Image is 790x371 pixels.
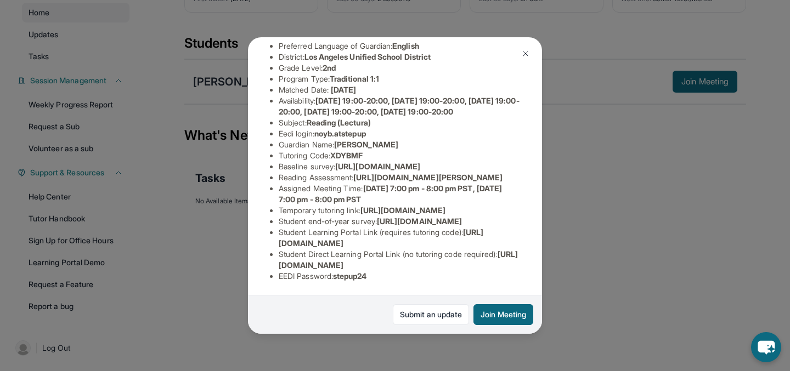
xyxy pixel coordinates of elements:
[393,304,469,325] a: Submit an update
[333,271,367,281] span: stepup24
[279,41,520,52] li: Preferred Language of Guardian:
[279,150,520,161] li: Tutoring Code :
[331,85,356,94] span: [DATE]
[279,139,520,150] li: Guardian Name :
[279,216,520,227] li: Student end-of-year survey :
[279,161,520,172] li: Baseline survey :
[279,95,520,117] li: Availability:
[279,52,520,62] li: District:
[360,206,445,215] span: [URL][DOMAIN_NAME]
[279,184,502,204] span: [DATE] 7:00 pm - 8:00 pm PST, [DATE] 7:00 pm - 8:00 pm PST
[279,249,520,271] li: Student Direct Learning Portal Link (no tutoring code required) :
[279,117,520,128] li: Subject :
[279,73,520,84] li: Program Type:
[279,183,520,205] li: Assigned Meeting Time :
[279,128,520,139] li: Eedi login :
[392,41,419,50] span: English
[377,216,462,226] span: [URL][DOMAIN_NAME]
[330,74,379,83] span: Traditional 1:1
[279,96,520,116] span: [DATE] 19:00-20:00, [DATE] 19:00-20:00, [DATE] 19:00-20:00, [DATE] 19:00-20:00, [DATE] 19:00-20:00
[335,162,420,171] span: [URL][DOMAIN_NAME]
[279,271,520,282] li: EEDI Password :
[323,63,336,72] span: 2nd
[473,304,533,325] button: Join Meeting
[334,140,398,149] span: [PERSON_NAME]
[314,129,366,138] span: noyb.atstepup
[279,84,520,95] li: Matched Date:
[279,62,520,73] li: Grade Level:
[353,173,503,182] span: [URL][DOMAIN_NAME][PERSON_NAME]
[307,118,371,127] span: Reading (Lectura)
[304,52,431,61] span: Los Angeles Unified School District
[521,49,530,58] img: Close Icon
[279,227,520,249] li: Student Learning Portal Link (requires tutoring code) :
[279,172,520,183] li: Reading Assessment :
[279,205,520,216] li: Temporary tutoring link :
[751,332,781,362] button: chat-button
[330,151,363,160] span: XDYBMF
